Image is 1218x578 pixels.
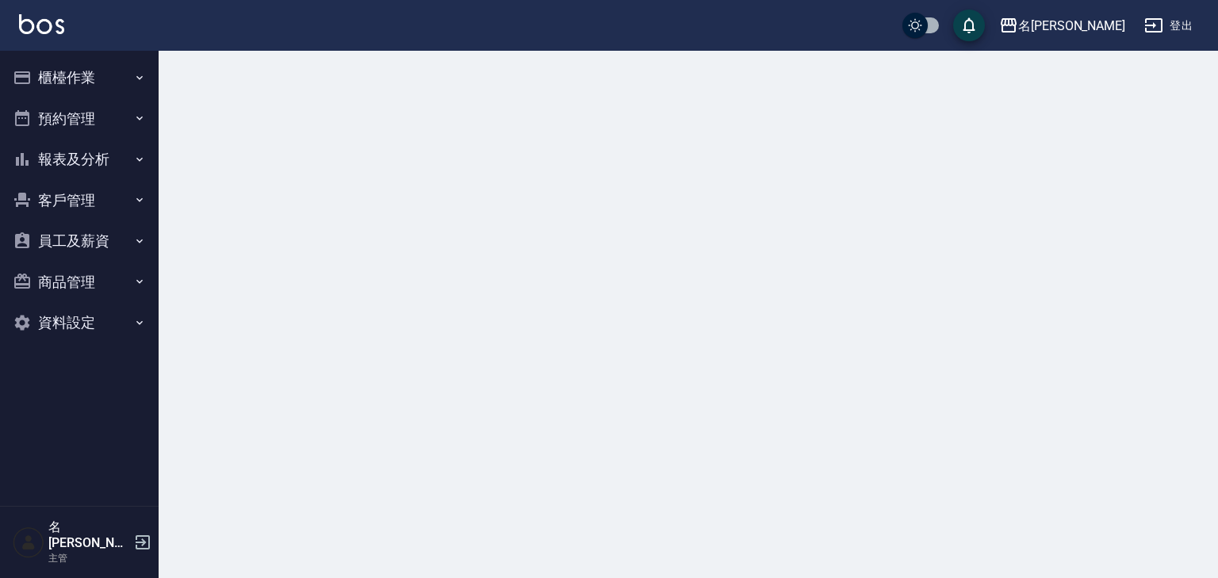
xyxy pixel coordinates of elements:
[6,220,152,262] button: 員工及薪資
[6,180,152,221] button: 客戶管理
[13,526,44,558] img: Person
[6,57,152,98] button: 櫃檯作業
[953,10,985,41] button: save
[6,302,152,343] button: 資料設定
[6,98,152,140] button: 預約管理
[6,262,152,303] button: 商品管理
[993,10,1132,42] button: 名[PERSON_NAME]
[6,139,152,180] button: 報表及分析
[48,551,129,565] p: 主管
[1018,16,1125,36] div: 名[PERSON_NAME]
[1138,11,1199,40] button: 登出
[19,14,64,34] img: Logo
[48,519,129,551] h5: 名[PERSON_NAME]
